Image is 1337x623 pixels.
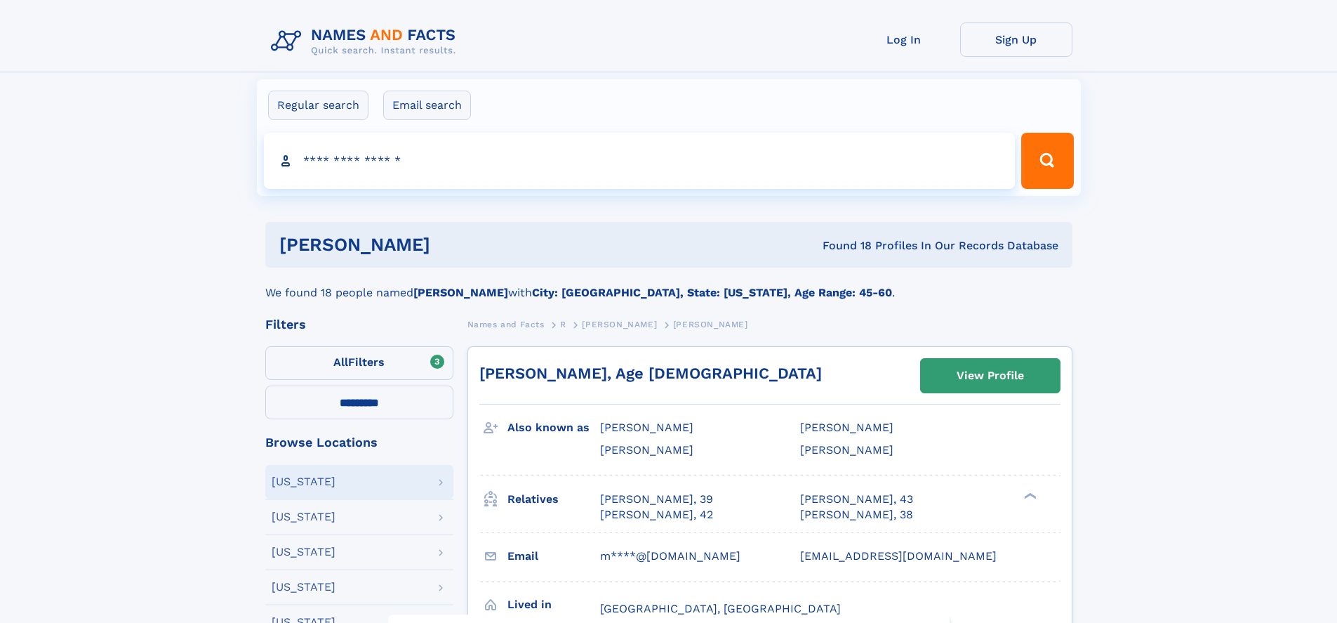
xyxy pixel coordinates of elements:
[532,286,892,299] b: City: [GEOGRAPHIC_DATA], State: [US_STATE], Age Range: 45-60
[268,91,368,120] label: Regular search
[600,492,713,507] a: [PERSON_NAME], 39
[265,346,453,380] label: Filters
[800,492,913,507] a: [PERSON_NAME], 43
[600,507,713,523] a: [PERSON_NAME], 42
[507,593,600,617] h3: Lived in
[582,320,657,329] span: [PERSON_NAME]
[272,582,335,593] div: [US_STATE]
[413,286,508,299] b: [PERSON_NAME]
[960,22,1072,57] a: Sign Up
[800,507,913,523] a: [PERSON_NAME], 38
[673,320,748,329] span: [PERSON_NAME]
[957,360,1024,392] div: View Profile
[265,318,453,331] div: Filters
[800,443,893,457] span: [PERSON_NAME]
[600,443,693,457] span: [PERSON_NAME]
[333,355,348,369] span: All
[560,315,566,333] a: R
[582,315,657,333] a: [PERSON_NAME]
[848,22,960,57] a: Log In
[600,421,693,434] span: [PERSON_NAME]
[279,236,627,254] h1: [PERSON_NAME]
[507,416,600,440] h3: Also known as
[507,544,600,568] h3: Email
[507,487,600,511] h3: Relatives
[265,22,467,60] img: Logo Names and Facts
[467,315,545,333] a: Names and Facts
[265,268,1072,301] div: We found 18 people named with .
[265,436,453,449] div: Browse Locations
[600,602,841,615] span: [GEOGRAPHIC_DATA], [GEOGRAPHIC_DATA]
[272,511,335,523] div: [US_STATE]
[626,238,1058,254] div: Found 18 Profiles In Our Records Database
[800,549,997,563] span: [EMAIL_ADDRESS][DOMAIN_NAME]
[272,546,335,558] div: [US_STATE]
[560,320,566,329] span: R
[272,476,335,487] div: [US_STATE]
[479,365,822,382] a: [PERSON_NAME], Age [DEMOGRAPHIC_DATA]
[264,133,1016,189] input: search input
[921,359,1060,393] a: View Profile
[1020,491,1037,500] div: ❯
[1021,133,1073,189] button: Search Button
[383,91,471,120] label: Email search
[800,421,893,434] span: [PERSON_NAME]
